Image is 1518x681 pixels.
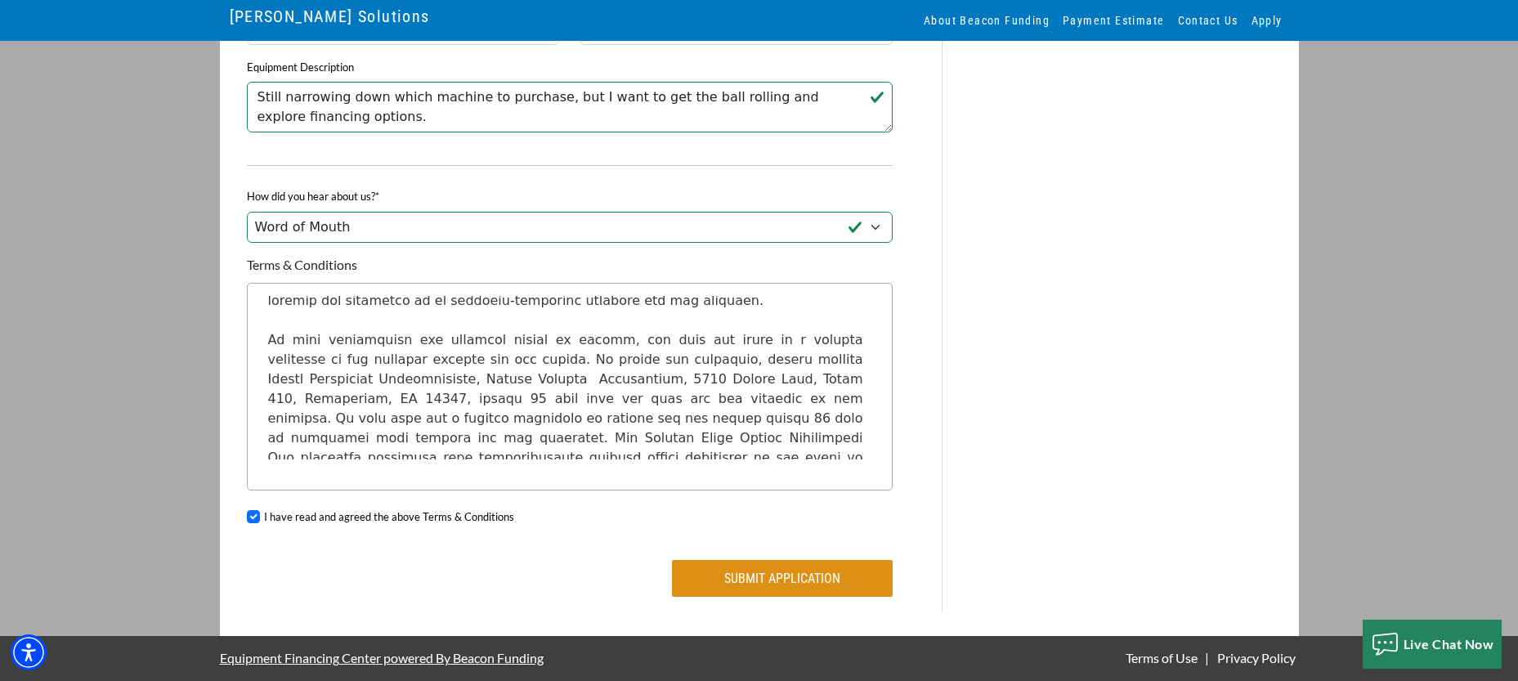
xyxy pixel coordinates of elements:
[672,560,893,597] button: Submit Application
[264,509,514,526] label: I have read and agreed the above Terms & Conditions
[1214,650,1299,665] a: Privacy Policy - open in a new tab
[247,189,379,205] label: How did you hear about us?*
[230,2,430,30] a: [PERSON_NAME] Solutions
[1205,650,1209,665] span: |
[260,296,880,459] textarea: Text area
[247,255,893,275] p: Terms & Conditions
[247,60,354,76] label: Equipment Description
[247,548,458,602] iframe: reCAPTCHA
[1404,636,1494,652] span: Live Chat Now
[220,638,544,678] a: Equipment Financing Center powered By Beacon Funding - open in a new tab
[1122,650,1201,665] a: Terms of Use - open in a new tab
[1363,620,1502,669] button: Live Chat Now
[11,634,47,670] div: Accessibility Menu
